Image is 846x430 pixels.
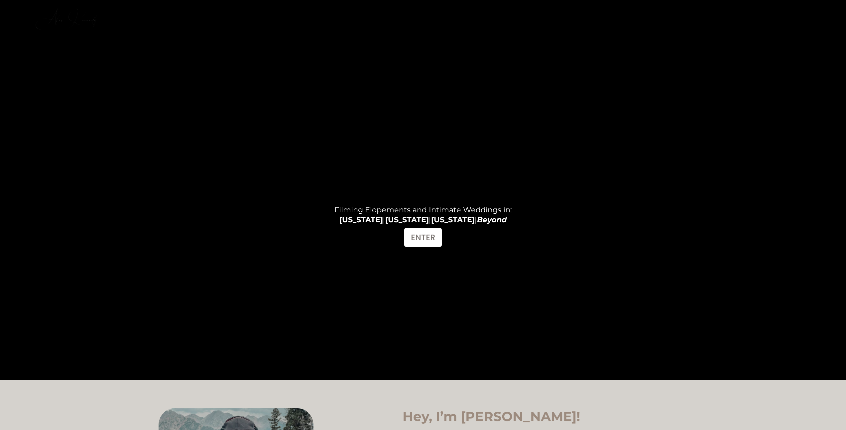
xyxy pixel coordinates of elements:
a: HOME [630,8,650,17]
a: EXPERIENCE [668,8,711,17]
em: Beyond [477,215,507,224]
a: FILMS [729,8,749,17]
strong: [US_STATE] [339,215,383,224]
strong: [US_STATE] [385,215,429,224]
a: Alex Kennedy Films [34,7,100,18]
a: ENTER [404,228,442,247]
strong: [US_STATE] [431,215,475,224]
h4: Filming Elopements and Intimate Weddings in: | | | [313,205,533,225]
img: Alex Kennedy Films [34,7,100,33]
strong: Hey, I’m [PERSON_NAME]! [403,408,580,424]
a: INVESTMENT [767,8,812,17]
